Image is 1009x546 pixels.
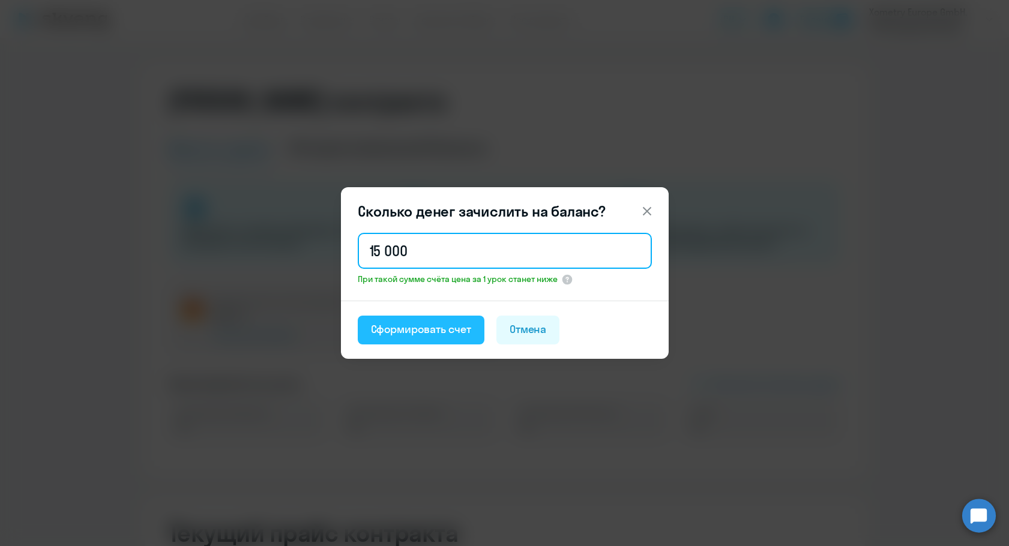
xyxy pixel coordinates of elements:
button: Отмена [496,316,560,344]
button: Сформировать счет [358,316,484,344]
input: 1 000 000 000 € [358,233,652,269]
div: Сформировать счет [371,322,471,337]
div: Отмена [510,322,547,337]
header: Сколько денег зачислить на баланс? [341,202,669,221]
span: При такой сумме счёта цена за 1 урок станет ниже [358,274,558,284]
